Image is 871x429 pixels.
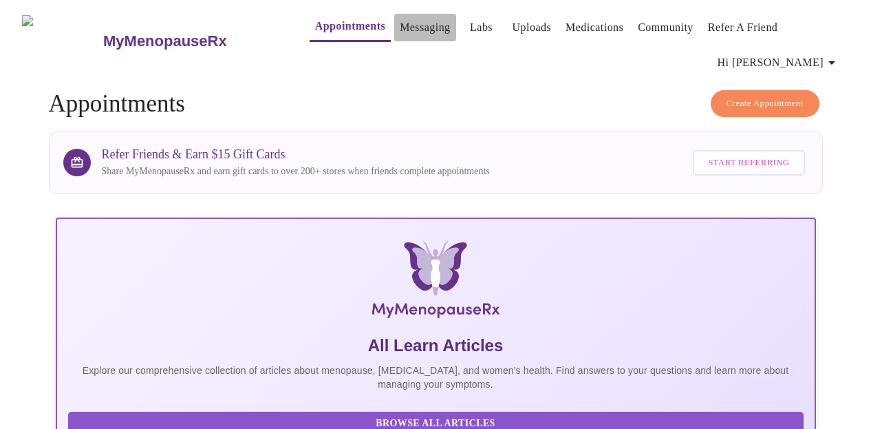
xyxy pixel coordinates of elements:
[400,18,450,37] a: Messaging
[49,90,823,118] h4: Appointments
[708,155,789,171] span: Start Referring
[689,143,808,182] a: Start Referring
[507,14,557,41] button: Uploads
[727,96,804,112] span: Create Appointment
[310,12,391,42] button: Appointments
[711,90,819,117] button: Create Appointment
[68,417,807,428] a: Browse All Articles
[560,14,629,41] button: Medications
[702,14,784,41] button: Refer a Friend
[102,165,490,178] p: Share MyMenopauseRx and earn gift cards to over 200+ stores when friends complete appointments
[394,14,455,41] button: Messaging
[68,335,804,357] h5: All Learn Articles
[718,53,840,72] span: Hi [PERSON_NAME]
[182,241,689,324] img: MyMenopauseRx Logo
[712,49,846,76] button: Hi [PERSON_NAME]
[708,18,778,37] a: Refer a Friend
[102,17,282,65] a: MyMenopauseRx
[68,364,804,391] p: Explore our comprehensive collection of articles about menopause, [MEDICAL_DATA], and women's hea...
[638,18,693,37] a: Community
[632,14,699,41] button: Community
[22,15,102,67] img: MyMenopauseRx Logo
[315,17,385,36] a: Appointments
[693,150,804,176] button: Start Referring
[513,18,552,37] a: Uploads
[566,18,623,37] a: Medications
[102,147,490,162] h3: Refer Friends & Earn $15 Gift Cards
[470,18,493,37] a: Labs
[103,32,227,50] h3: MyMenopauseRx
[460,14,504,41] button: Labs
